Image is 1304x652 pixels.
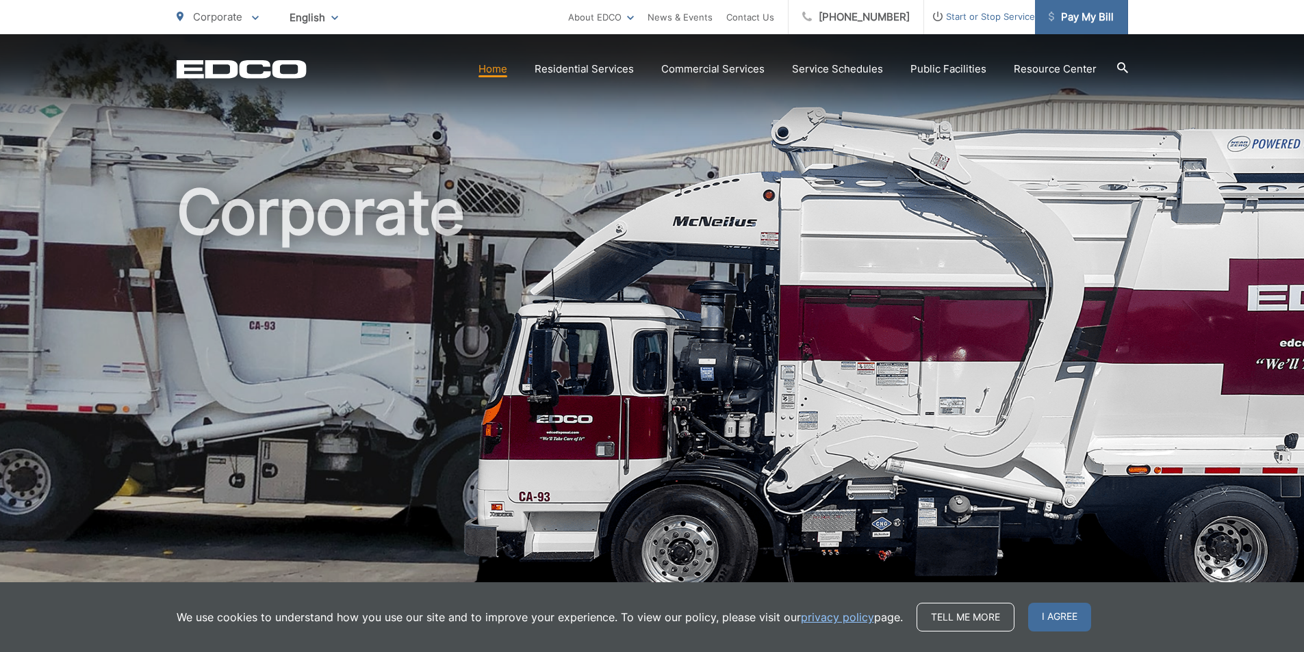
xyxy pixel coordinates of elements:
[279,5,348,29] span: English
[478,61,507,77] a: Home
[661,61,765,77] a: Commercial Services
[568,9,634,25] a: About EDCO
[1014,61,1097,77] a: Resource Center
[177,178,1128,611] h1: Corporate
[1049,9,1114,25] span: Pay My Bill
[177,60,307,79] a: EDCD logo. Return to the homepage.
[910,61,986,77] a: Public Facilities
[535,61,634,77] a: Residential Services
[193,10,242,23] span: Corporate
[1028,603,1091,631] span: I agree
[792,61,883,77] a: Service Schedules
[801,609,874,625] a: privacy policy
[177,609,903,625] p: We use cookies to understand how you use our site and to improve your experience. To view our pol...
[917,603,1014,631] a: Tell me more
[726,9,774,25] a: Contact Us
[648,9,713,25] a: News & Events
